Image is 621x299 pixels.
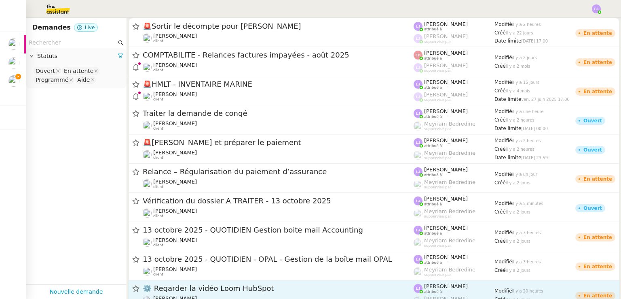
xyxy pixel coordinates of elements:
[494,55,512,60] span: Modifié
[414,33,494,44] app-user-label: suppervisé par
[583,177,612,182] div: En attente
[143,110,414,117] span: Traiter la demande de congé
[583,293,612,298] div: En attente
[494,88,506,94] span: Créé
[143,267,152,276] img: users%2Fa6PbEmLwvGXylUqKytRPpDpAx153%2Favatar%2Ffanny.png
[506,210,530,214] span: il y a 2 jours
[414,108,494,119] app-user-label: attribué à
[153,91,197,97] span: [PERSON_NAME]
[494,259,512,265] span: Modifié
[143,81,414,88] span: HMLT - INVENTAIRE MARINE
[414,225,494,235] app-user-label: attribué à
[143,179,152,188] img: users%2Fa6PbEmLwvGXylUqKytRPpDpAx153%2Favatar%2Ffanny.png
[153,68,163,73] span: client
[512,260,541,264] span: il y a 3 heures
[153,243,163,248] span: client
[153,179,197,185] span: [PERSON_NAME]
[414,34,422,43] img: svg
[424,261,442,265] span: attribué à
[521,39,548,43] span: [DATE] 17:00
[414,226,422,235] img: svg
[414,267,422,276] img: users%2FaellJyylmXSg4jqeVbanehhyYJm1%2Favatar%2Fprofile-pic%20(4).png
[414,284,422,293] img: svg
[494,238,506,244] span: Créé
[143,168,414,175] span: Relance – Régularisation du paiement d’assurance
[424,127,451,131] span: suppervisé par
[424,115,442,119] span: attribué à
[506,118,534,122] span: il y a 2 heures
[153,208,197,214] span: [PERSON_NAME]
[414,63,422,72] img: svg
[424,179,475,185] span: Meyriam Bedredine
[494,171,512,177] span: Modifié
[414,196,422,205] img: svg
[36,76,68,83] div: Programmé
[143,256,414,263] span: 13 octobre 2025 - QUOTIDIEN - OPAL - Gestion de la boîte mail OPAL
[153,185,163,189] span: client
[521,156,548,160] span: [DATE] 23:59
[424,156,451,160] span: suppervisé par
[494,230,512,235] span: Modifié
[424,185,451,190] span: suppervisé par
[424,150,475,156] span: Meyriam Bedredine
[143,34,152,43] img: users%2FWH1OB8fxGAgLOjAz1TtlPPgOcGL2%2Favatar%2F32e28291-4026-4208-b892-04f74488d877
[424,225,468,231] span: [PERSON_NAME]
[424,50,468,56] span: [PERSON_NAME]
[512,80,540,85] span: il y a 15 jours
[143,237,414,248] app-user-detailed-label: client
[143,33,414,43] app-user-detailed-label: client
[414,51,422,60] img: svg
[424,137,468,143] span: [PERSON_NAME]
[506,147,534,152] span: il y a 2 heures
[143,121,152,130] img: users%2FNmPW3RcGagVdwlUj0SIRjiM8zA23%2Favatar%2Fb3e8f68e-88d8-429d-a2bd-00fb6f2d12db
[512,22,541,27] span: il y a 2 heures
[494,109,512,114] span: Modifié
[414,62,494,73] app-user-label: suppervisé par
[414,209,422,218] img: users%2FaellJyylmXSg4jqeVbanehhyYJm1%2Favatar%2Fprofile-pic%20(4).png
[424,173,442,177] span: attribué à
[424,98,451,102] span: suppervisé par
[8,57,19,68] img: users%2FNmPW3RcGagVdwlUj0SIRjiM8zA23%2Favatar%2Fb3e8f68e-88d8-429d-a2bd-00fb6f2d12db
[32,22,71,33] nz-page-header-title: Demandes
[62,67,99,75] nz-select-item: En attente
[583,147,602,152] div: Ouvert
[521,126,548,131] span: [DATE] 00:00
[26,48,127,64] div: Statuts
[424,202,442,207] span: attribué à
[583,60,612,65] div: En attente
[583,89,612,94] div: En attente
[424,237,475,243] span: Meyriam Bedredine
[414,254,494,265] app-user-label: attribué à
[424,21,468,27] span: [PERSON_NAME]
[521,97,570,102] span: ven. 27 juin 2025 17:00
[153,149,197,156] span: [PERSON_NAME]
[143,150,152,159] img: users%2FWH1OB8fxGAgLOjAz1TtlPPgOcGL2%2Favatar%2F32e28291-4026-4208-b892-04f74488d877
[414,255,422,264] img: svg
[494,30,506,36] span: Créé
[414,109,422,118] img: svg
[143,266,414,277] app-user-detailed-label: client
[424,144,442,148] span: attribué à
[153,97,163,102] span: client
[153,126,163,131] span: client
[77,76,90,83] div: Aide
[414,179,494,190] app-user-label: suppervisé par
[143,92,152,101] img: users%2F1KZeGoDA7PgBs4M3FMhJkcSWXSs1%2Favatar%2F872c3928-ebe4-491f-ae76-149ccbe264e1
[153,272,163,277] span: client
[424,33,468,39] span: [PERSON_NAME]
[424,231,442,236] span: attribué à
[143,197,414,205] span: Vérification du dossier A TRAITER - 13 octobre 2025
[494,79,512,85] span: Modifié
[424,267,475,273] span: Meyriam Bedredine
[414,167,422,176] img: svg
[153,39,163,43] span: client
[153,214,163,218] span: client
[424,243,451,248] span: suppervisé par
[494,138,512,143] span: Modifié
[143,179,414,189] app-user-detailed-label: client
[506,89,530,93] span: il y a 4 mois
[414,208,494,219] app-user-label: suppervisé par
[414,137,494,148] app-user-label: attribué à
[424,121,475,127] span: Meyriam Bedredine
[143,209,152,218] img: users%2FxgWPCdJhSBeE5T1N2ZiossozSlm1%2Favatar%2F5b22230b-e380-461f-81e9-808a3aa6de32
